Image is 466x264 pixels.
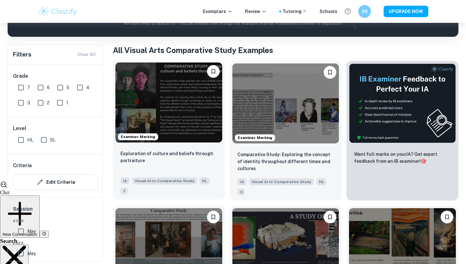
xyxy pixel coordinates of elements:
h6: Filters [13,50,31,59]
a: Schools [320,8,337,15]
h6: Session [13,205,98,218]
span: Visual Arts Comparative Study [132,177,197,184]
p: Review [245,8,267,15]
p: Exemplars [203,8,232,15]
button: Edit Criteria [13,175,98,190]
button: Bookmark [324,211,336,223]
a: Examiner MarkingBookmarkComparative Study: Exploring the concept of identity throughout different... [230,61,342,201]
span: 4 [86,84,89,91]
span: 5 [67,84,69,91]
h6: Level [13,125,98,132]
span: 1 [66,99,68,106]
img: Clastify logo [38,5,78,18]
span: 2 [47,99,49,106]
h6: Criteria [13,162,32,169]
span: SL [50,136,55,143]
p: Not sure what to search for? You can always look through our example Internal Assessments below f... [13,20,453,27]
span: 🎯 [421,159,426,164]
img: Thumbnail [349,63,456,143]
span: 3 [237,188,245,195]
a: Tutoring [282,8,307,15]
button: SK [358,5,371,18]
img: Visual Arts Comparative Study IA example thumbnail: Exploration of culture and beliefs throu [115,63,222,142]
h1: All Visual Arts Comparative Study Examples [113,44,458,56]
span: IA [120,177,130,184]
h6: Grade [13,72,98,80]
span: HL [199,177,210,184]
span: HL [27,136,33,143]
p: Exploration of culture and beliefs through portraiture [120,150,217,164]
span: Examiner Marking [118,134,158,140]
button: Bookmark [441,211,453,223]
span: 7 [27,84,30,91]
p: Comparative Study: Exploring the concept of identity throughout different times and cultures [237,151,334,172]
span: Visual Arts Comparative Study [249,178,314,185]
span: 3 [27,99,30,106]
button: Help and Feedback [342,6,353,17]
span: 2026 [13,218,98,224]
p: Want full marks on your IA ? Get expert feedback from an IB examiner! [354,151,451,165]
button: Bookmark [324,66,336,79]
a: Examiner MarkingBookmarkExploration of culture and beliefs through portraitureIAVisual Arts Compa... [113,61,225,201]
button: Bookmark [207,65,220,78]
span: Examiner Marking [235,135,275,141]
span: 7 [120,188,128,195]
span: New Conversation [3,232,37,237]
span: May [27,228,36,235]
span: 6 [47,84,50,91]
span: IA [237,178,247,185]
span: HL [316,178,327,185]
span: 2025 [13,240,98,246]
button: UPGRADE NOW [384,6,428,17]
button: Bookmark [207,211,220,223]
img: Visual Arts Comparative Study IA example thumbnail: Comparative Study: Exploring the concept [232,63,339,143]
h6: SK [361,8,368,15]
span: May [27,250,36,257]
a: ThumbnailWant full marks on yourIA? Get expert feedback from an IB examiner! [346,61,458,201]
